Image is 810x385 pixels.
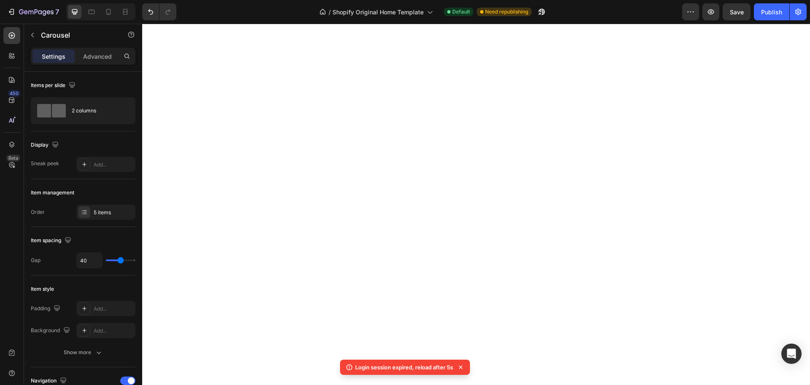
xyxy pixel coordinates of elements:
[41,30,113,40] p: Carousel
[6,155,20,161] div: Beta
[31,160,59,167] div: Sneak peek
[72,101,123,120] div: 2 columns
[142,24,810,385] iframe: To enrich screen reader interactions, please activate Accessibility in Grammarly extension settings
[31,208,45,216] div: Order
[31,325,72,336] div: Background
[329,8,331,16] span: /
[142,3,176,20] div: Undo/Redo
[355,363,453,371] p: Login session expired, reload after 5s
[31,235,73,246] div: Item spacing
[77,253,102,268] input: Auto
[31,139,60,151] div: Display
[31,80,77,91] div: Items per slide
[485,8,528,16] span: Need republishing
[31,285,54,293] div: Item style
[31,303,62,314] div: Padding
[55,7,59,17] p: 7
[42,52,65,61] p: Settings
[8,90,20,97] div: 450
[754,3,789,20] button: Publish
[31,345,135,360] button: Show more
[94,161,133,169] div: Add...
[94,305,133,313] div: Add...
[31,189,74,197] div: Item management
[3,3,63,20] button: 7
[761,8,782,16] div: Publish
[723,3,751,20] button: Save
[452,8,470,16] span: Default
[94,327,133,335] div: Add...
[83,52,112,61] p: Advanced
[64,348,103,357] div: Show more
[730,8,744,16] span: Save
[31,257,40,264] div: Gap
[94,209,133,216] div: 5 items
[332,8,424,16] span: Shopify Original Home Template
[781,344,802,364] div: Open Intercom Messenger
